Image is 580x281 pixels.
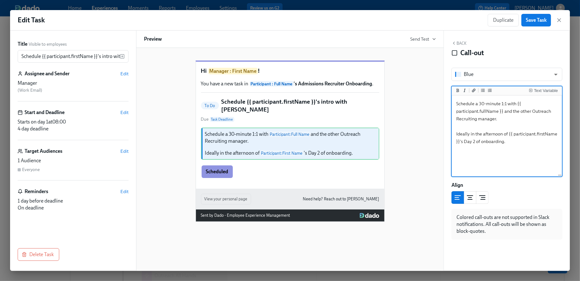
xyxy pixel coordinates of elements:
[476,191,489,204] button: right aligned
[479,194,486,201] svg: Right
[201,116,234,123] span: Due
[451,41,467,46] button: Back
[23,251,54,258] span: Delete Task
[480,87,486,94] button: Add unordered list
[410,36,436,42] button: Send Test
[451,209,562,240] div: Colored call-outs are not supported in Slack notifications. All call-outs will be shown as block-...
[201,80,379,87] p: You have a new task in .
[201,212,290,219] div: Sent by Dado - Employee Experience Management
[25,148,62,155] h6: Target Audiences
[221,98,379,114] h5: Schedule {{ participant.firstName }}'s intro with [PERSON_NAME]
[18,118,129,125] div: Starts on day 1
[18,80,129,87] div: Manager
[201,103,219,108] span: To Do
[360,213,379,218] img: Dado
[493,17,514,23] span: Duplicate
[201,165,379,179] div: Scheduled
[487,87,493,94] button: Add ordered list
[18,157,129,164] div: 1 Audience
[451,191,489,204] div: text alignment
[18,198,129,204] div: 1 day before deadline
[18,70,129,101] div: Assignee and SenderEditManager (Work Email)
[18,126,49,132] span: 4 day deadline
[18,109,129,140] div: Start and DeadlineEditStarts on day 1at08:004 day deadline
[488,14,519,26] button: Duplicate
[464,191,476,204] button: center aligned
[25,188,48,195] h6: Reminders
[120,188,129,195] button: Edit
[451,182,463,189] label: Align
[451,240,562,247] div: Block ID: 5oqbwT8TbXn
[464,71,474,78] div: Blue
[460,48,484,58] h4: Call-out
[201,67,379,75] h1: Hi !
[18,88,42,93] span: ( Work Email )
[471,87,477,94] button: Add a link
[201,194,251,204] button: View your personal page
[29,41,67,47] span: Visible to employees
[18,204,129,211] div: On deadline
[466,194,474,201] svg: Center
[18,41,27,48] label: Title
[453,97,561,176] textarea: Schedule a 30-minute 1:1 with {{ participant.fullName }} and the other Outreach Recruiting manage...
[18,148,129,181] div: Target AudiencesEdit1 AudienceEveryone
[250,81,294,87] span: Participant : Full Name
[250,81,372,87] strong: 's Admissions Recruiter Onboarding
[303,196,379,203] a: Need help? Reach out to [PERSON_NAME]
[534,89,558,93] div: Text Variable
[25,70,70,77] h6: Assignee and Sender
[120,71,129,77] button: Edit
[120,109,129,116] button: Edit
[521,14,551,26] button: Save Task
[528,87,559,94] button: Insert Text Variable
[208,68,258,74] span: Manager : First Name
[204,196,248,202] span: View your personal page
[48,119,66,125] span: at 08:00
[18,15,45,25] h1: Edit Task
[451,191,464,204] button: left aligned
[18,188,129,211] div: RemindersEdit1 day before deadlineOn deadline
[25,109,65,116] h6: Start and Deadline
[22,167,40,173] div: Everyone
[210,117,234,122] span: Task Deadline
[18,248,59,261] button: Delete Task
[454,194,462,201] svg: Left
[526,17,547,23] span: Save Task
[144,36,162,43] h6: Preview
[462,87,468,94] button: Add italic text
[451,68,562,81] div: Blue
[120,148,129,154] button: Edit
[201,128,379,160] div: Schedule a 30-minute 1:1 withParticipant:Full Nameand the other Outreach Recruiting manager. Idea...
[455,87,461,94] button: Add bold text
